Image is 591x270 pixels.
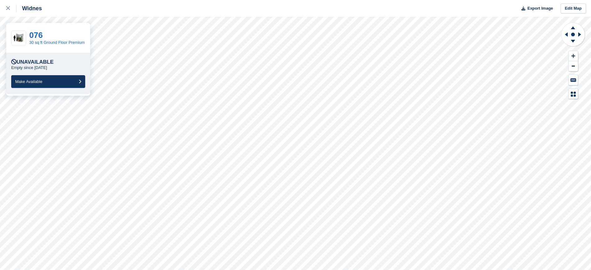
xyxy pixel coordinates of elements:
img: 30gfp.jpg [12,33,26,43]
button: Zoom In [569,51,578,61]
div: Widnes [16,5,42,12]
span: Export Image [527,5,553,11]
a: 30 sq ft Ground Floor Premium [29,40,85,45]
div: Unavailable [11,59,53,65]
a: 076 [29,30,43,40]
p: Empty since [DATE] [11,65,47,70]
span: Make Available [15,79,42,84]
button: Keyboard Shortcuts [569,75,578,85]
button: Export Image [518,3,553,14]
button: Make Available [11,75,85,88]
a: Edit Map [561,3,586,14]
button: Map Legend [569,89,578,99]
button: Zoom Out [569,61,578,71]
